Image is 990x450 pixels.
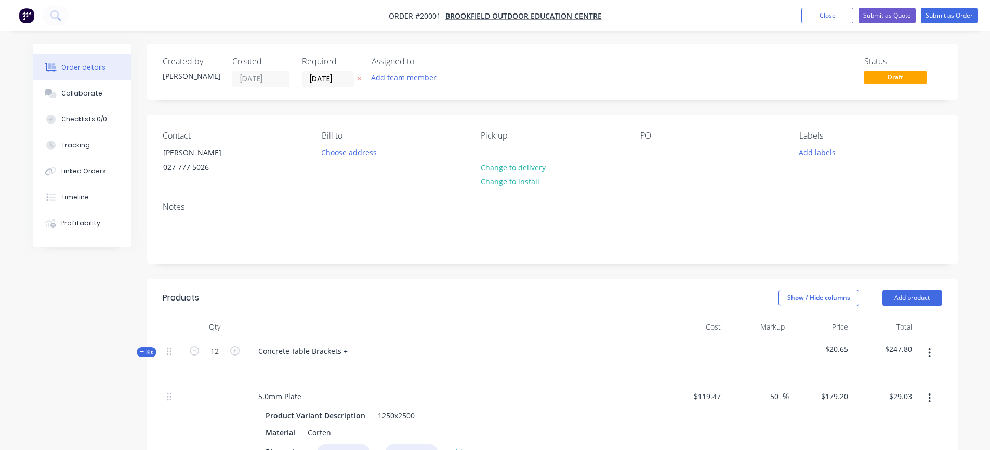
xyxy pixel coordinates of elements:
[778,290,859,306] button: Show / Hide columns
[372,71,442,85] button: Add team member
[61,63,105,72] div: Order details
[302,57,359,66] div: Required
[33,106,131,132] button: Checklists 0/0
[799,131,942,141] div: Labels
[61,115,107,124] div: Checklists 0/0
[183,317,246,337] div: Qty
[137,347,156,357] div: Kit
[19,8,34,23] img: Factory
[445,11,602,21] a: Brookfield Outdoor Education Centre
[163,160,249,174] div: 027 777 5026
[163,292,199,304] div: Products
[250,389,310,404] div: 5.0mm Plate
[852,317,916,337] div: Total
[725,317,789,337] div: Markup
[163,57,220,66] div: Created by
[481,131,623,141] div: Pick up
[789,317,853,337] div: Price
[475,174,545,188] button: Change to install
[801,8,853,23] button: Close
[921,8,978,23] button: Submit as Order
[33,158,131,184] button: Linked Orders
[250,344,356,359] div: Concrete Table Brackets +
[389,11,445,21] span: Order #20001 -
[154,145,258,178] div: [PERSON_NAME]027 777 5026
[662,317,725,337] div: Cost
[163,131,305,141] div: Contact
[856,344,912,354] span: $247.80
[793,344,849,354] span: $20.65
[163,71,220,81] div: [PERSON_NAME]
[864,71,927,84] span: Draft
[61,141,90,150] div: Tracking
[61,89,102,98] div: Collaborate
[783,390,789,402] span: %
[33,210,131,236] button: Profitability
[475,160,551,174] button: Change to delivery
[261,408,369,423] div: Product Variant Description
[261,425,299,440] div: Material
[33,184,131,210] button: Timeline
[316,145,382,159] button: Choose address
[859,8,916,23] button: Submit as Quote
[303,425,335,440] div: Corten
[794,145,841,159] button: Add labels
[33,80,131,106] button: Collaborate
[365,71,442,85] button: Add team member
[163,145,249,160] div: [PERSON_NAME]
[33,132,131,158] button: Tracking
[882,290,942,306] button: Add product
[61,193,89,202] div: Timeline
[61,219,100,228] div: Profitability
[640,131,783,141] div: PO
[864,57,942,66] div: Status
[33,54,131,80] button: Order details
[374,408,419,423] div: 1250x2500
[322,131,464,141] div: Bill to
[140,348,153,356] span: Kit
[232,57,289,66] div: Created
[163,202,942,212] div: Notes
[372,57,476,66] div: Assigned to
[61,167,106,176] div: Linked Orders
